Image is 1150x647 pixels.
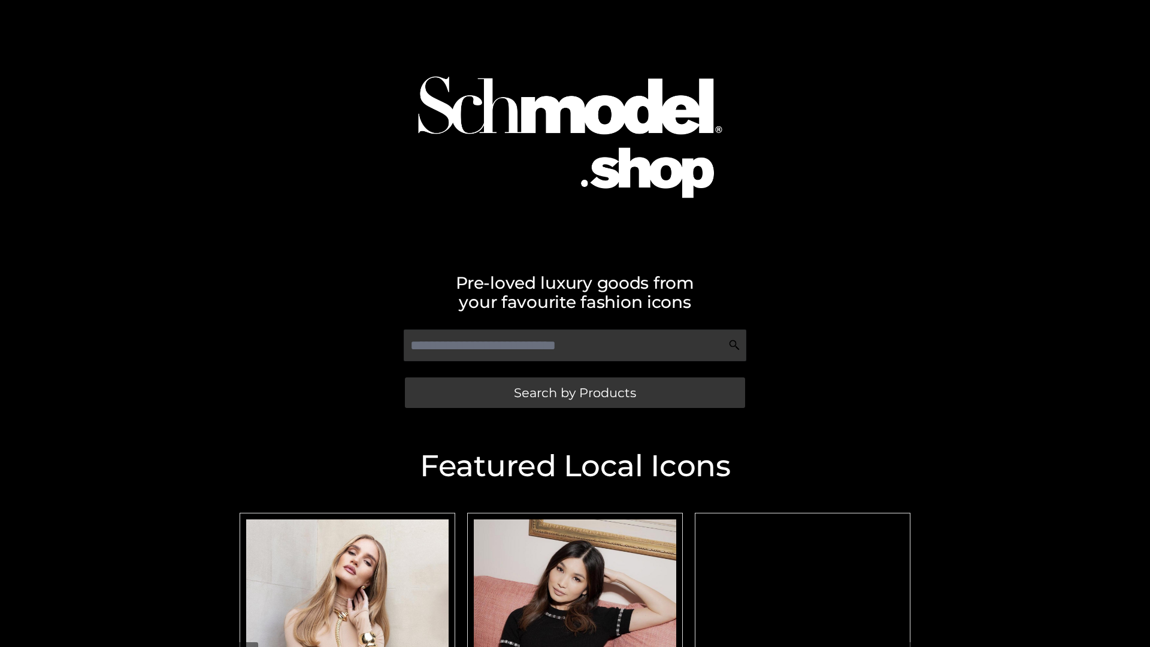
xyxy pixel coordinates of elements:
[405,377,745,408] a: Search by Products
[234,451,916,481] h2: Featured Local Icons​
[514,386,636,399] span: Search by Products
[728,339,740,351] img: Search Icon
[234,273,916,312] h2: Pre-loved luxury goods from your favourite fashion icons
